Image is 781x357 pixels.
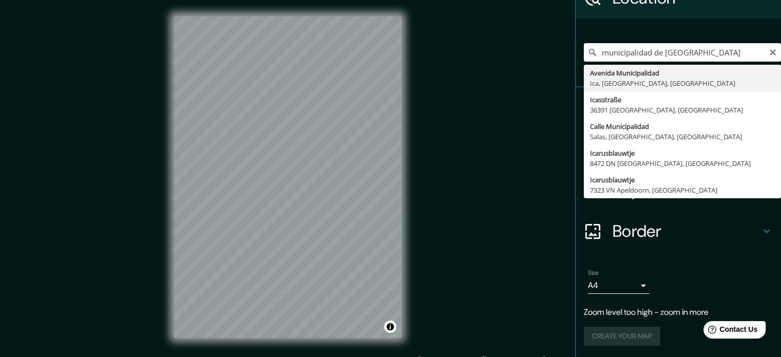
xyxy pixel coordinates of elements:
[690,317,770,346] iframe: Help widget launcher
[613,221,760,241] h4: Border
[588,269,599,277] label: Size
[174,16,402,338] canvas: Map
[590,78,775,88] div: Ica, [GEOGRAPHIC_DATA], [GEOGRAPHIC_DATA]
[384,321,396,333] button: Toggle attribution
[576,87,781,128] div: Pins
[613,180,760,200] h4: Layout
[769,47,777,57] button: Clear
[576,170,781,211] div: Layout
[576,211,781,252] div: Border
[590,148,775,158] div: Icarusblauwtje
[590,158,775,168] div: 8472 DN [GEOGRAPHIC_DATA], [GEOGRAPHIC_DATA]
[584,306,773,318] p: Zoom level too high - zoom in more
[590,105,775,115] div: 36391 [GEOGRAPHIC_DATA], [GEOGRAPHIC_DATA]
[584,43,781,62] input: Pick your city or area
[576,128,781,170] div: Style
[590,175,775,185] div: Icarusblauwtje
[590,185,775,195] div: 7323 VN Apeldoorn, [GEOGRAPHIC_DATA]
[588,277,650,294] div: A4
[590,95,775,105] div: Icasstraße
[590,131,775,142] div: Salas, [GEOGRAPHIC_DATA], [GEOGRAPHIC_DATA]
[590,121,775,131] div: Calle Municipalidad
[590,68,775,78] div: Avenida Municipalidad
